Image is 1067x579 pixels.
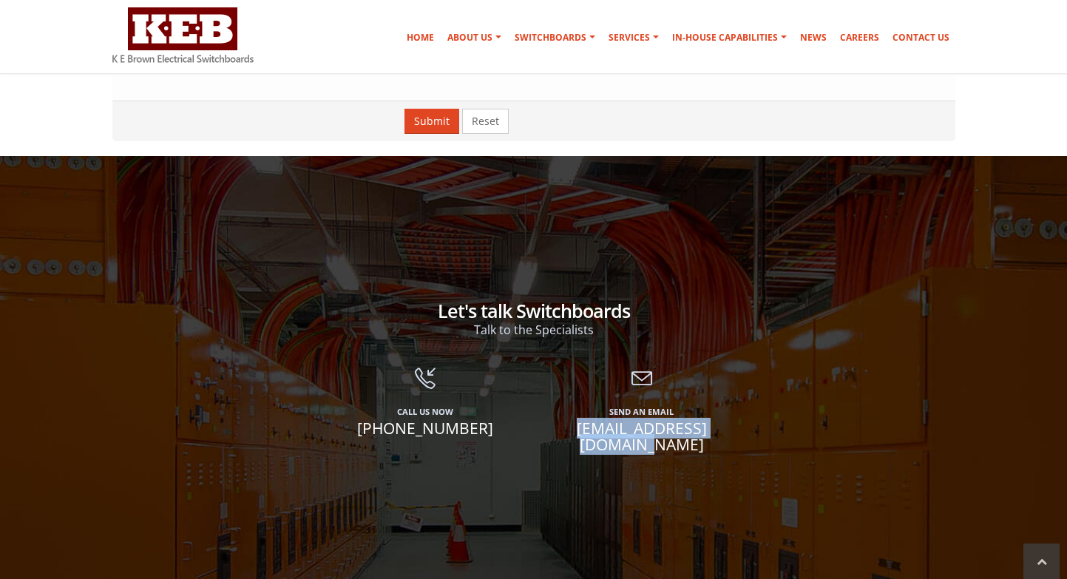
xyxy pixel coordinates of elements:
[462,109,509,134] button: Reset
[545,404,739,420] span: Send An Email
[112,7,254,63] img: K E Brown Electrical Switchboards
[328,420,523,436] span: [PHONE_NUMBER]
[666,23,793,53] a: In-house Capabilities
[603,23,665,53] a: Services
[401,23,440,53] a: Home
[112,301,955,321] h2: Let's talk Switchboards
[509,23,601,53] a: Switchboards
[887,23,955,53] a: Contact Us
[404,109,459,134] button: Submit
[794,23,833,53] a: News
[834,23,885,53] a: Careers
[441,23,507,53] a: About Us
[545,420,739,453] span: [EMAIL_ADDRESS][DOMAIN_NAME]
[328,368,523,458] a: Call Us Now [PHONE_NUMBER]
[328,404,523,420] span: Call Us Now
[545,368,739,475] a: Send An Email [EMAIL_ADDRESS][DOMAIN_NAME]
[112,321,955,339] p: Talk to the Specialists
